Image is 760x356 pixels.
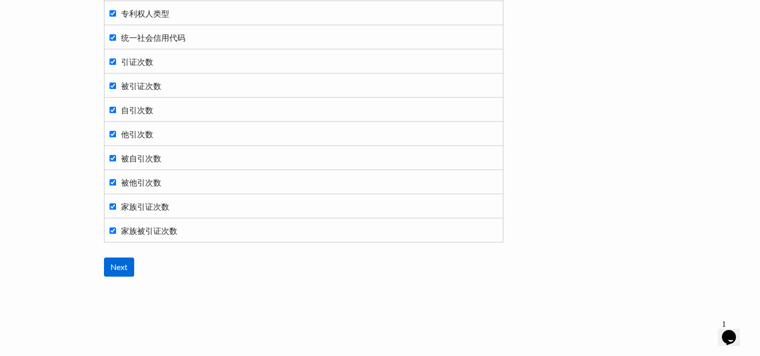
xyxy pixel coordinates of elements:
[110,10,116,17] input: 专利权人类型
[121,177,161,187] span: 被他引次数
[104,257,134,277] input: Next
[121,33,185,42] span: 统一社会信用代码
[110,131,116,137] input: 他引次数
[110,179,116,186] input: 被他引次数
[110,58,116,65] input: 引证次数
[110,82,116,89] input: 被引证次数
[110,34,116,41] input: 统一社会信用代码
[110,107,116,113] input: 自引次数
[121,9,169,18] span: 专利权人类型
[121,202,169,211] span: 家族引证次数
[110,155,116,161] input: 被自引次数
[121,129,153,139] span: 他引次数
[121,81,161,91] span: 被引证次数
[121,57,153,66] span: 引证次数
[121,226,177,235] span: 家族被引证次数
[121,153,161,163] span: 被自引次数
[110,203,116,210] input: 家族引证次数
[110,227,116,234] input: 家族被引证次数
[718,316,750,346] iframe: chat widget
[121,105,153,115] span: 自引次数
